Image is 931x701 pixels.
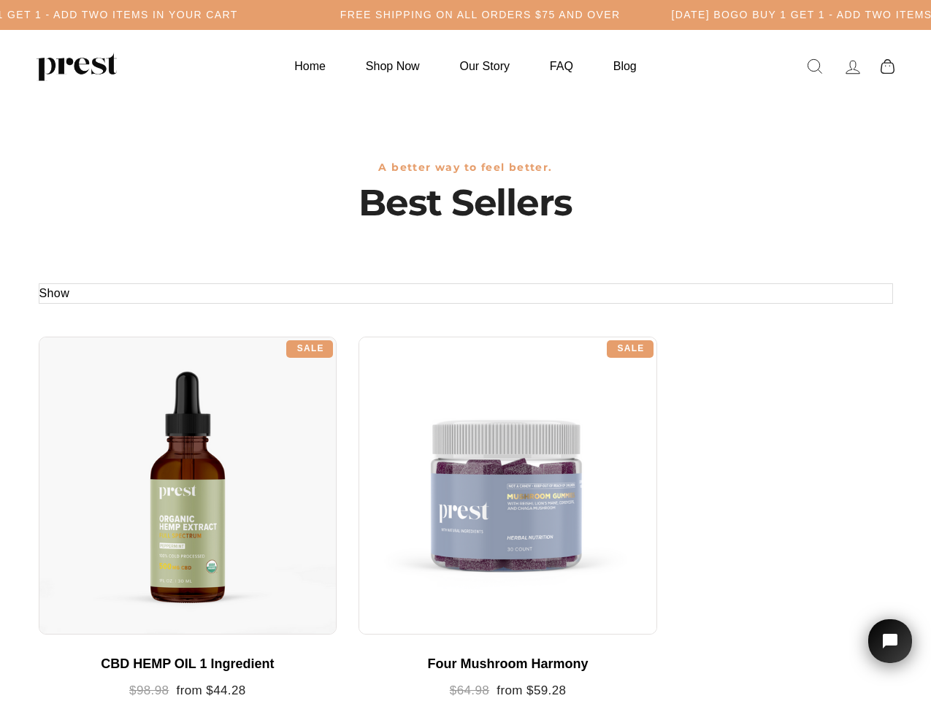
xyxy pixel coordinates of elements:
[39,284,70,303] button: Show
[39,181,893,225] h1: Best Sellers
[373,683,643,699] div: from $59.28
[595,52,655,80] a: Blog
[532,52,591,80] a: FAQ
[276,52,344,80] a: Home
[286,340,333,358] div: Sale
[53,656,323,673] div: CBD HEMP OIL 1 Ingredient
[373,656,643,673] div: Four Mushroom Harmony
[37,52,117,81] img: PREST ORGANICS
[348,52,438,80] a: Shop Now
[53,683,323,699] div: from $44.28
[340,9,621,21] h5: Free Shipping on all orders $75 and over
[129,683,169,697] span: $98.98
[849,599,931,701] iframe: Tidio Chat
[607,340,654,358] div: Sale
[39,161,893,174] h3: A better way to feel better.
[276,52,654,80] ul: Primary
[442,52,528,80] a: Our Story
[450,683,489,697] span: $64.98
